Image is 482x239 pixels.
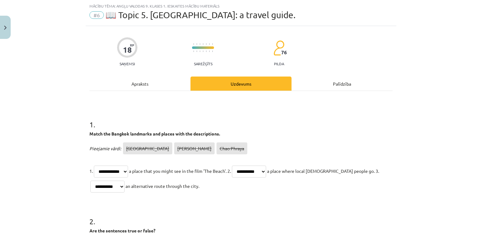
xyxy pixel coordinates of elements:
[217,142,247,154] span: Chao Phraya
[190,77,292,91] div: Uzdevums
[4,26,7,30] img: icon-close-lesson-0947bae3869378f0d4975bcd49f059093ad1ed9edebbc8119c70593378902aed.svg
[174,142,215,154] span: [PERSON_NAME]
[130,43,134,47] span: XP
[89,206,393,226] h1: 2 .
[89,168,93,174] span: 1.
[89,4,393,8] div: Mācību tēma: Angļu valodas 9. klases 1. ieskaites mācību materiāls
[281,50,287,55] span: 76
[89,146,121,151] span: Pieejamie vārdi:
[274,61,284,66] p: pilda
[209,43,210,45] img: icon-short-line-57e1e144782c952c97e751825c79c345078a6d821885a25fce030b3d8c18986b.svg
[89,109,393,129] h1: 1 .
[193,43,194,45] img: icon-short-line-57e1e144782c952c97e751825c79c345078a6d821885a25fce030b3d8c18986b.svg
[206,43,206,45] img: icon-short-line-57e1e144782c952c97e751825c79c345078a6d821885a25fce030b3d8c18986b.svg
[273,40,284,56] img: students-c634bb4e5e11cddfef0936a35e636f08e4e9abd3cc4e673bd6f9a4125e45ecb1.svg
[126,183,199,189] span: an alternative route through the city.
[267,168,379,174] span: a place where local [DEMOGRAPHIC_DATA] people go. 3.
[193,50,194,52] img: icon-short-line-57e1e144782c952c97e751825c79c345078a6d821885a25fce030b3d8c18986b.svg
[123,45,132,54] div: 18
[105,10,296,20] span: 📖 Topic 5. [GEOGRAPHIC_DATA]: a travel guide.
[212,43,213,45] img: icon-short-line-57e1e144782c952c97e751825c79c345078a6d821885a25fce030b3d8c18986b.svg
[89,77,190,91] div: Apraksts
[129,168,231,174] span: a place that you might see in the film 'The Beach'. 2.
[123,142,172,154] span: [GEOGRAPHIC_DATA]
[194,61,212,66] p: Sarežģīts
[292,77,393,91] div: Palīdzība
[212,50,213,52] img: icon-short-line-57e1e144782c952c97e751825c79c345078a6d821885a25fce030b3d8c18986b.svg
[206,50,206,52] img: icon-short-line-57e1e144782c952c97e751825c79c345078a6d821885a25fce030b3d8c18986b.svg
[209,50,210,52] img: icon-short-line-57e1e144782c952c97e751825c79c345078a6d821885a25fce030b3d8c18986b.svg
[117,61,137,66] p: Saņemsi
[89,131,220,136] strong: Match the Bangkok landmarks and places with the descriptions.
[89,11,104,19] span: #6
[89,228,155,233] strong: Are the sentences true or false?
